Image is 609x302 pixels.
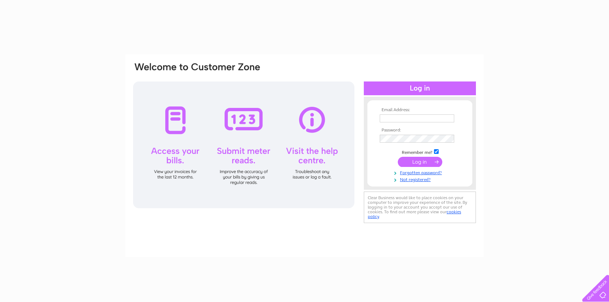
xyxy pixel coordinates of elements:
input: Submit [398,157,442,167]
div: Clear Business would like to place cookies on your computer to improve your experience of the sit... [364,192,476,223]
th: Password: [378,128,462,133]
a: Forgotten password? [380,169,462,176]
a: cookies policy [368,209,461,219]
td: Remember me? [378,148,462,155]
th: Email Address: [378,108,462,113]
a: Not registered? [380,176,462,183]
